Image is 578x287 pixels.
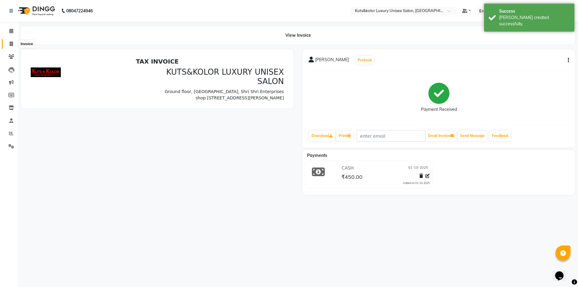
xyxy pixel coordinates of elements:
[553,263,572,281] iframe: chat widget
[134,33,257,52] p: Ground floor, [GEOGRAPHIC_DATA], Shri Shri Enterprises shop [STREET_ADDRESS][PERSON_NAME][PERSON_...
[458,131,487,141] button: Send Message
[15,2,57,19] img: logo
[307,153,327,158] span: Payments
[426,131,456,141] button: Email Invoice
[315,57,349,65] span: [PERSON_NAME]
[336,131,353,141] a: Print
[309,131,335,141] a: Download
[134,12,257,31] h3: KUTS&KOLOR LUXURY UNISEX SALON
[19,40,34,48] div: Invoice
[342,165,354,171] span: CASH
[4,2,257,10] h2: TAX INVOICE
[341,173,362,182] span: ₹450.00
[408,165,428,171] span: 01-10-2025
[489,131,511,141] a: Feedback
[499,14,570,27] div: Bill created successfully.
[356,56,374,64] button: Prebook
[356,130,425,142] input: enter email
[421,106,457,113] div: Payment Received
[499,8,570,14] div: Success
[21,26,575,45] div: View Invoice
[403,181,430,185] div: Added on 01-10-2025
[66,2,93,19] b: 08047224946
